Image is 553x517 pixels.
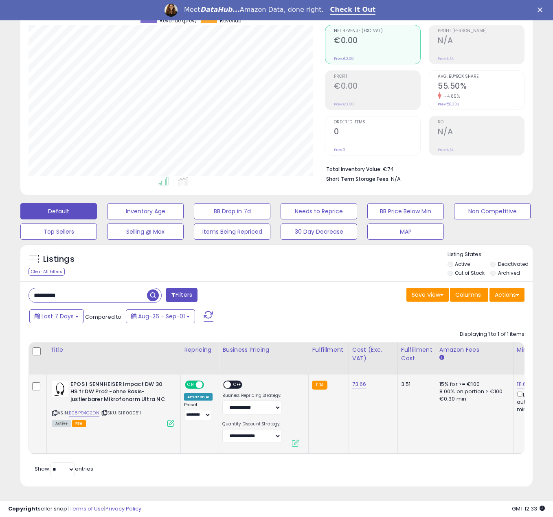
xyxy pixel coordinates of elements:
[334,81,420,92] h2: €0.00
[85,313,123,321] span: Compared to:
[281,203,357,219] button: Needs to Reprice
[367,203,444,219] button: BB Price Below Min
[35,465,93,473] span: Show: entries
[439,388,507,395] div: 8.00% on portion > €100
[538,7,546,12] div: Close
[194,203,270,219] button: BB Drop in 7d
[441,93,460,99] small: -4.85%
[200,6,240,13] i: DataHub...
[438,127,524,138] h2: N/A
[50,346,177,354] div: Title
[454,203,531,219] button: Non Competitive
[8,505,141,513] div: seller snap | |
[438,120,524,125] span: ROI
[401,381,430,388] div: 3.51
[455,261,470,267] label: Active
[281,223,357,240] button: 30 Day Decrease
[326,166,382,173] b: Total Inventory Value:
[498,261,529,267] label: Deactivated
[184,402,213,421] div: Preset:
[334,56,354,61] small: Prev: €0.00
[43,254,75,265] h5: Listings
[439,354,444,361] small: Amazon Fees.
[498,269,520,276] label: Archived
[165,4,178,17] img: Profile image for Georgie
[439,346,510,354] div: Amazon Fees
[334,36,420,47] h2: €0.00
[166,288,197,302] button: Filters
[220,18,241,24] span: Revenue
[438,74,524,79] span: Avg. Buybox Share
[334,29,420,33] span: Net Revenue (Exc. VAT)
[52,381,174,426] div: ASIN:
[391,175,401,183] span: N/A
[439,381,507,388] div: 15% for <= €100
[194,223,270,240] button: Items Being Repriced
[312,346,345,354] div: Fulfillment
[160,18,197,24] span: Revenue (prev)
[138,312,185,320] span: Aug-26 - Sep-01
[438,29,524,33] span: Profit [PERSON_NAME]
[460,331,524,338] div: Displaying 1 to 1 of 1 items
[352,346,394,363] div: Cost (Exc. VAT)
[42,312,74,320] span: Last 7 Days
[29,309,84,323] button: Last 7 Days
[231,381,244,388] span: OFF
[126,309,195,323] button: Aug-26 - Sep-01
[330,6,376,15] a: Check It Out
[455,269,485,276] label: Out of Stock
[334,102,354,107] small: Prev: €0.00
[69,410,99,416] a: B08P94C2DN
[203,381,216,388] span: OFF
[29,268,65,276] div: Clear All Filters
[367,223,444,240] button: MAP
[512,505,545,513] span: 2025-09-9 12:33 GMT
[222,346,305,354] div: Business Pricing
[450,288,488,302] button: Columns
[52,420,71,427] span: All listings currently available for purchase on Amazon
[406,288,449,302] button: Save View
[222,393,281,399] label: Business Repricing Strategy:
[107,223,184,240] button: Selling @ Max
[70,381,169,405] b: EPOS | SENNHEISER Impact DW 30 HS fr DW Pro2 -ohne Basis- justierbarer Mikrofonarm Ultra NC
[105,505,141,513] a: Privacy Policy
[222,421,281,427] label: Quantity Discount Strategy:
[20,223,97,240] button: Top Sellers
[334,120,420,125] span: Ordered Items
[517,380,529,388] a: 111.67
[184,346,215,354] div: Repricing
[8,505,38,513] strong: Copyright
[438,102,459,107] small: Prev: 58.33%
[184,6,324,14] div: Meet Amazon Data, done right.
[186,381,196,388] span: ON
[107,203,184,219] button: Inventory Age
[352,380,366,388] a: 73.66
[438,56,454,61] small: Prev: N/A
[101,410,141,416] span: | SKU: SH1000511
[312,381,327,390] small: FBA
[438,81,524,92] h2: 55.50%
[438,36,524,47] h2: N/A
[20,203,97,219] button: Default
[334,127,420,138] h2: 0
[72,420,86,427] span: FBA
[438,147,454,152] small: Prev: N/A
[326,164,518,173] li: €74
[489,288,524,302] button: Actions
[70,505,104,513] a: Terms of Use
[401,346,432,363] div: Fulfillment Cost
[439,395,507,403] div: €0.30 min
[455,291,481,299] span: Columns
[334,147,345,152] small: Prev: 0
[52,381,68,397] img: 319Cjgw2aCS._SL40_.jpg
[334,74,420,79] span: Profit
[326,175,390,182] b: Short Term Storage Fees:
[184,393,213,401] div: Amazon AI
[448,251,533,258] p: Listing States:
